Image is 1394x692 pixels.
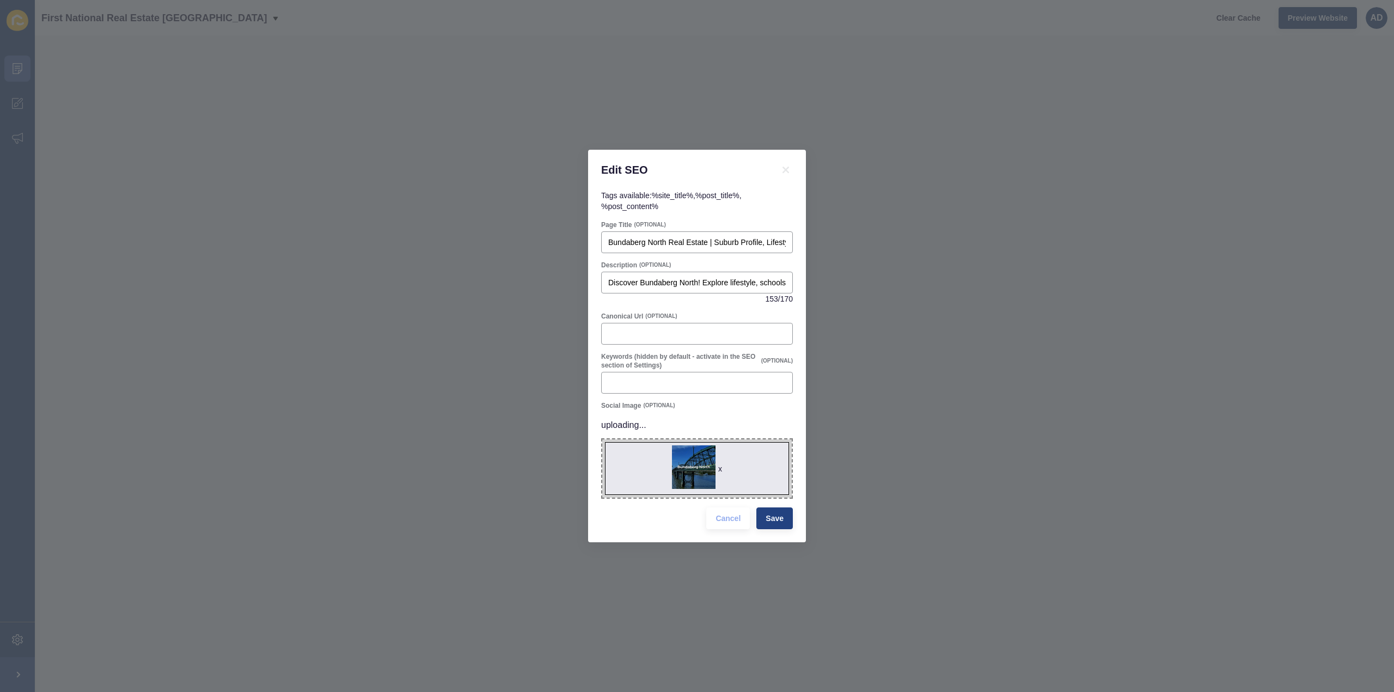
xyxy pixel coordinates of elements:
[778,293,780,304] span: /
[601,163,766,177] h1: Edit SEO
[601,221,632,229] label: Page Title
[601,352,759,370] label: Keywords (hidden by default - activate in the SEO section of Settings)
[652,191,693,200] code: %site_title%
[765,293,778,304] span: 153
[761,357,793,365] span: (OPTIONAL)
[766,513,784,524] span: Save
[601,401,641,410] label: Social Image
[601,261,637,270] label: Description
[643,402,675,409] span: (OPTIONAL)
[645,313,677,320] span: (OPTIONAL)
[601,191,742,211] span: Tags available: , ,
[601,312,643,321] label: Canonical Url
[716,513,741,524] span: Cancel
[718,463,722,474] div: x
[780,293,793,304] span: 170
[601,412,793,438] p: uploading...
[601,202,658,211] code: %post_content%
[634,221,665,229] span: (OPTIONAL)
[756,507,793,529] button: Save
[639,261,671,269] span: (OPTIONAL)
[695,191,739,200] code: %post_title%
[706,507,750,529] button: Cancel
